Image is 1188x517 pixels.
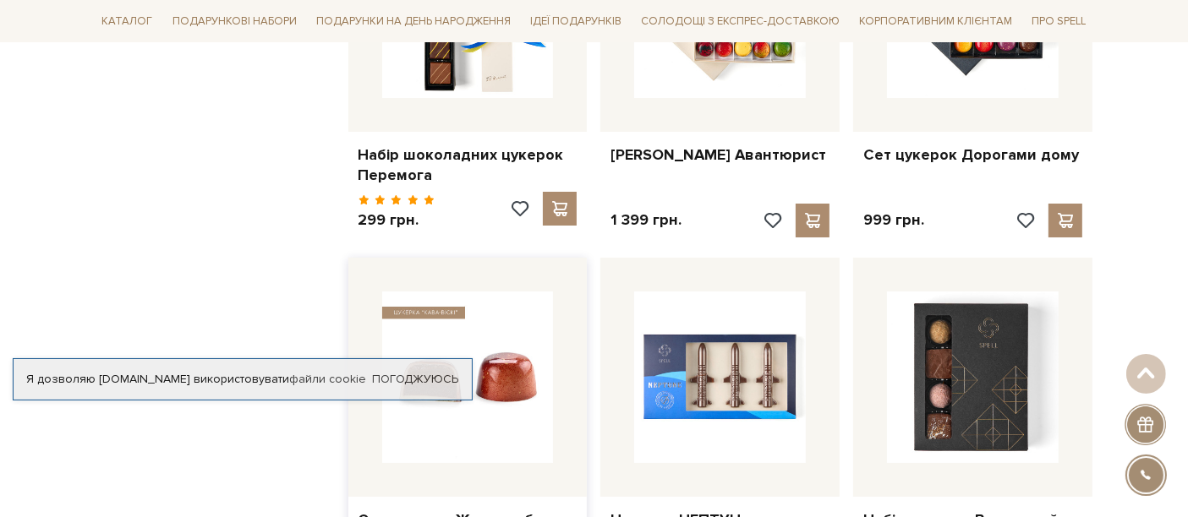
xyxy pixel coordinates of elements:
p: 299 грн. [359,210,435,230]
div: Я дозволяю [DOMAIN_NAME] використовувати [14,372,472,387]
a: Сет цукерок Дорогами дому [863,145,1082,165]
p: 1 399 грн. [610,210,682,230]
a: Солодощі з експрес-доставкою [634,7,846,35]
a: Погоджуюсь [372,372,458,387]
a: Про Spell [1025,8,1092,35]
p: 999 грн. [863,210,924,230]
a: Набір шоколадних цукерок Перемога [359,145,578,185]
a: Подарункові набори [166,8,304,35]
a: файли cookie [289,372,366,386]
img: Сет цукерок Життєлюбка [382,291,554,463]
a: [PERSON_NAME] Авантюрист [610,145,829,165]
a: Каталог [96,8,160,35]
a: Корпоративним клієнтам [852,8,1019,35]
a: Ідеї подарунків [523,8,628,35]
a: Подарунки на День народження [309,8,517,35]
